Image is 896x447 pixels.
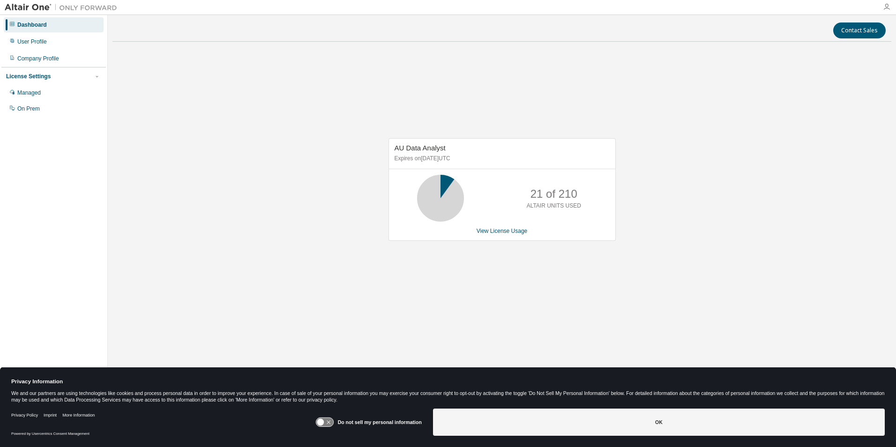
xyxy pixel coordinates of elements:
div: Dashboard [17,21,47,29]
div: On Prem [17,105,40,112]
img: Altair One [5,3,122,12]
div: Managed [17,89,41,97]
div: License Settings [6,73,51,80]
span: AU Data Analyst [395,144,446,152]
button: Contact Sales [833,22,886,38]
p: Expires on [DATE] UTC [395,155,607,163]
p: 21 of 210 [530,186,577,202]
a: View License Usage [477,228,528,234]
div: Company Profile [17,55,59,62]
p: ALTAIR UNITS USED [527,202,581,210]
div: User Profile [17,38,47,45]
